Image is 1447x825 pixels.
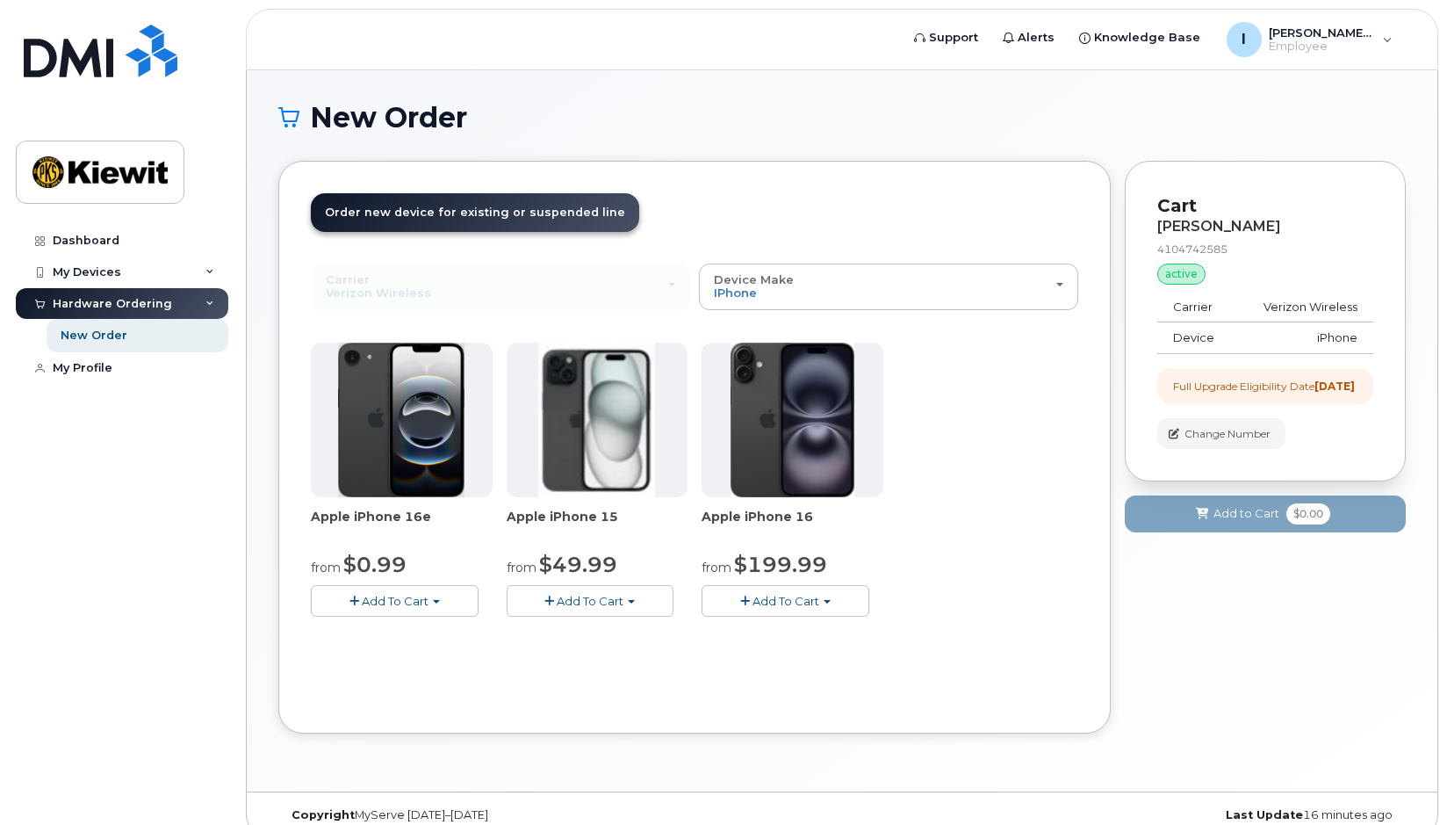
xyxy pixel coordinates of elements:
td: Device [1157,322,1236,354]
span: Add To Cart [752,594,819,608]
span: Add To Cart [557,594,623,608]
p: Cart [1157,193,1373,219]
div: 4104742585 [1157,242,1373,257]
div: [PERSON_NAME] [1157,219,1373,235]
span: Order new device for existing or suspended line [325,206,625,219]
button: Add To Cart [702,585,869,616]
td: Verizon Wireless [1236,292,1373,323]
div: active [1157,264,1206,285]
img: iphone_16_plus.png [731,343,854,497]
span: $0.99 [343,552,407,577]
span: $49.99 [539,552,617,577]
div: 16 minutes ago [1030,808,1406,822]
button: Change Number [1157,418,1285,449]
td: Carrier [1157,292,1236,323]
span: Device Make [714,272,794,286]
small: from [311,560,341,575]
strong: Copyright [292,808,355,821]
button: Add to Cart $0.00 [1125,496,1406,532]
td: iPhone [1236,322,1373,354]
button: Add To Cart [311,585,479,616]
span: Add to Cart [1213,505,1279,522]
span: Change Number [1184,426,1271,442]
strong: Last Update [1226,808,1303,821]
span: iPhone [714,286,757,300]
img: iphone16e.png [338,343,464,497]
span: $0.00 [1286,503,1330,525]
span: $199.99 [734,552,827,577]
div: Full Upgrade Eligibility Date [1173,379,1355,394]
img: iphone15.jpg [538,343,655,497]
small: from [702,560,731,575]
h1: New Order [278,102,1406,133]
span: Add To Cart [362,594,428,608]
button: Add To Cart [507,585,674,616]
div: Apple iPhone 16 [702,508,883,543]
button: Device Make iPhone [699,264,1078,309]
div: Apple iPhone 16e [311,508,493,543]
strong: [DATE] [1314,380,1355,393]
div: Apple iPhone 15 [507,508,688,543]
small: from [507,560,536,575]
div: MyServe [DATE]–[DATE] [278,808,654,822]
iframe: Messenger Launcher [1371,749,1434,812]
